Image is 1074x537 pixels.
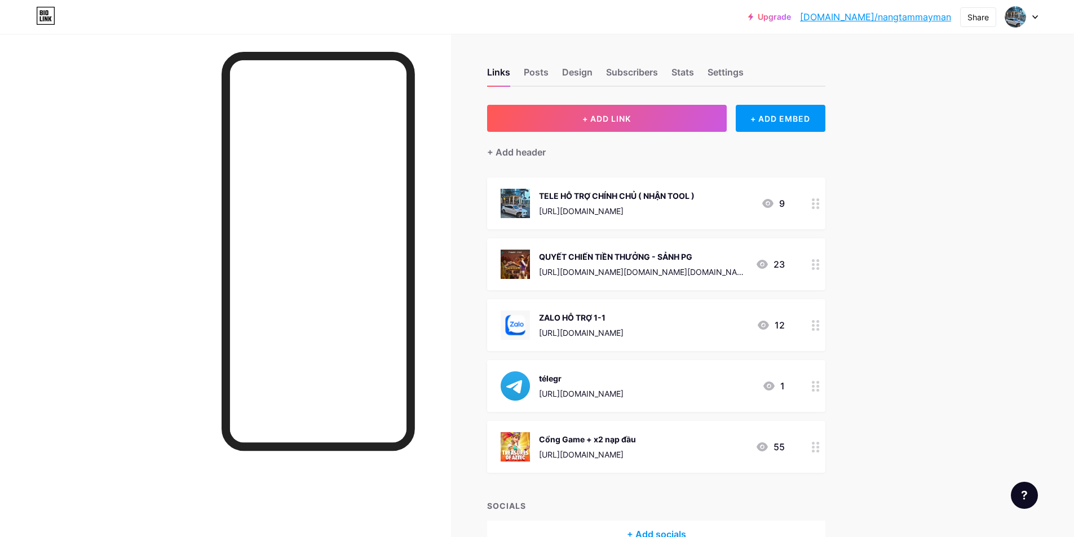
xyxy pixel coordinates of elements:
[539,372,624,384] div: télegr
[487,65,510,86] div: Links
[501,432,530,461] img: Cổng Game + x2 nạp đầu
[755,440,785,454] div: 55
[1005,6,1026,28] img: nangtammayman
[487,145,546,159] div: + Add header
[582,114,631,123] span: + ADD LINK
[562,65,593,86] div: Design
[671,65,694,86] div: Stats
[501,189,530,218] img: TELE HỖ TRỢ CHÍNH CHỦ ( NHẬN TOOL )
[539,433,636,445] div: Cổng Game + x2 nạp đầu
[524,65,549,86] div: Posts
[539,266,746,278] div: [URL][DOMAIN_NAME][DOMAIN_NAME][DOMAIN_NAME]
[487,105,727,132] button: + ADD LINK
[539,312,624,323] div: ZALO HỖ TRỢ 1-1
[757,318,785,332] div: 12
[501,310,530,340] img: ZALO HỖ TRỢ 1-1
[487,500,825,512] div: SOCIALS
[501,250,530,279] img: QUYẾT CHIẾN TIỀN THƯỞNG - SẢNH PG
[800,10,951,24] a: [DOMAIN_NAME]/nangtammayman
[748,12,791,21] a: Upgrade
[708,65,744,86] div: Settings
[539,388,624,400] div: [URL][DOMAIN_NAME]
[539,327,624,339] div: [URL][DOMAIN_NAME]
[539,449,636,460] div: [URL][DOMAIN_NAME]
[736,105,825,132] div: + ADD EMBED
[761,197,785,210] div: 9
[539,190,695,202] div: TELE HỖ TRỢ CHÍNH CHỦ ( NHẬN TOOL )
[539,251,746,263] div: QUYẾT CHIẾN TIỀN THƯỞNG - SẢNH PG
[762,379,785,393] div: 1
[967,11,989,23] div: Share
[755,258,785,271] div: 23
[501,371,530,401] img: télegr
[606,65,658,86] div: Subscribers
[539,205,695,217] div: [URL][DOMAIN_NAME]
